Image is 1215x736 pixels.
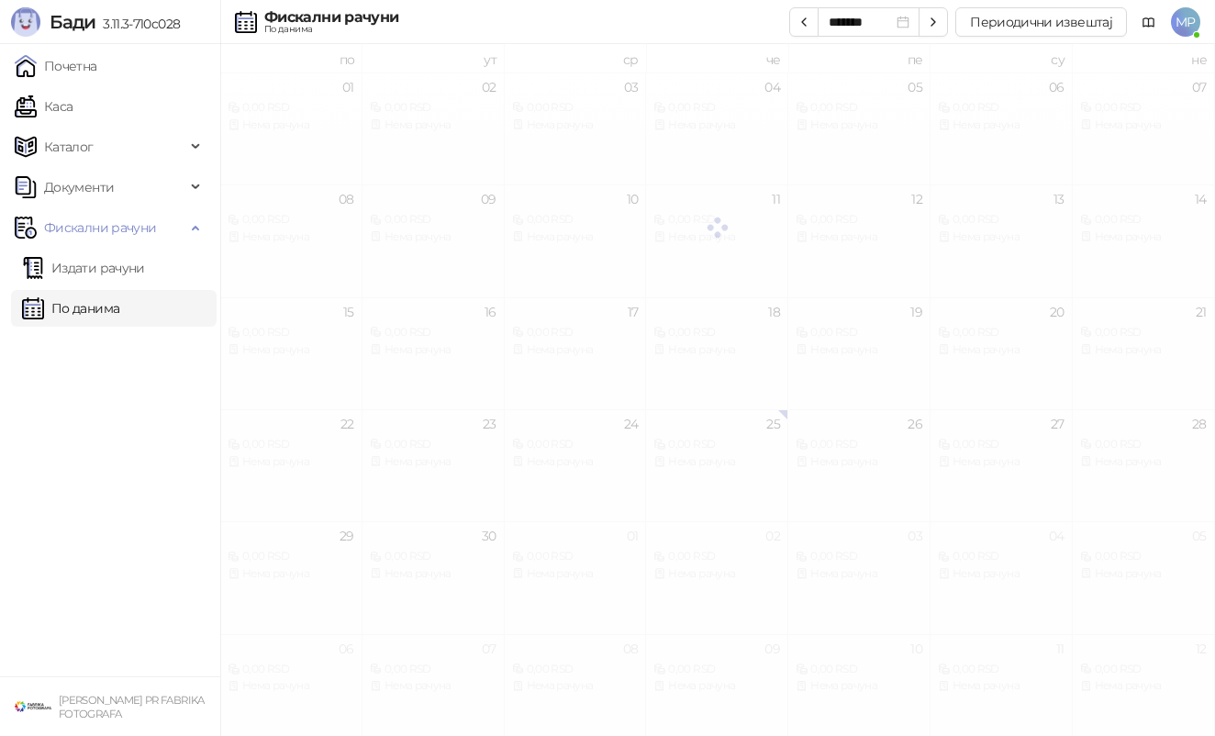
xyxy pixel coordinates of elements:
small: [PERSON_NAME] PR FABRIKA FOTOGRAFA [59,694,205,720]
span: MP [1171,7,1200,37]
div: По данима [264,25,398,34]
span: Бади [50,11,95,33]
span: Фискални рачуни [44,209,156,246]
a: Каса [15,88,72,125]
span: Каталог [44,128,94,165]
a: Документација [1134,7,1164,37]
a: Почетна [15,48,97,84]
span: 3.11.3-710c028 [95,16,180,32]
span: Документи [44,169,114,206]
button: Периодични извештај [955,7,1127,37]
a: По данима [22,290,119,327]
a: Издати рачуни [22,250,145,286]
div: Фискални рачуни [264,10,398,25]
img: 64x64-companyLogo-38624034-993d-4b3e-9699-b297fbaf4d83.png [15,688,51,725]
img: Logo [11,7,40,37]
